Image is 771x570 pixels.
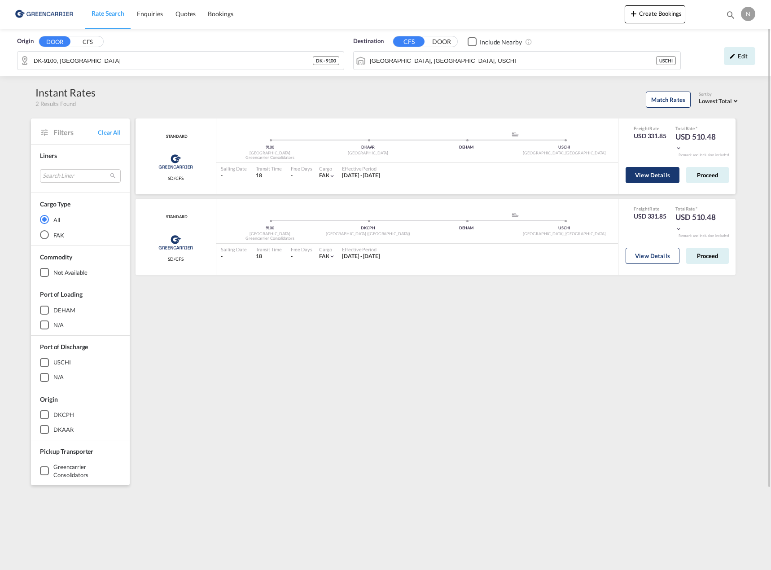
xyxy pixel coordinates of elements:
div: N/A [53,321,64,329]
div: DKAAR [53,425,74,434]
span: Port of Loading [40,290,83,298]
md-checkbox: N/A [40,373,121,382]
div: - [291,253,293,260]
span: Origin [40,395,57,403]
div: Cargo [319,246,336,253]
md-icon: icon-pencil [729,53,736,59]
md-checkbox: DKAAR [40,425,121,434]
div: - [221,172,247,180]
button: Proceed [686,248,729,264]
span: STANDARD [164,214,187,220]
div: Free Days [291,165,312,172]
md-checkbox: Greencarrier Consolidators [40,463,121,479]
div: Cargo [319,165,336,172]
div: DKAAR [319,145,417,150]
span: [DATE] - [DATE] [342,253,380,259]
span: Bookings [208,10,233,18]
md-checkbox: DEHAM [40,306,121,315]
md-icon: icon-chevron-down [675,145,682,151]
div: 01 Oct 2025 - 31 Oct 2025 [342,172,380,180]
button: CFS [393,36,425,47]
div: [GEOGRAPHIC_DATA] [221,231,319,237]
span: Destination [353,37,384,46]
div: Remark and Inclusion included [672,153,736,158]
span: Rate Search [92,9,124,17]
div: 01 Oct 2025 - 31 Oct 2025 [342,253,380,260]
md-icon: icon-chevron-down [675,226,682,232]
md-input-container: Chicago, IL, USCHI [354,52,680,70]
div: 18 [256,253,282,260]
div: DEHAM [53,306,75,314]
div: N/A [53,373,64,381]
span: SD/CFS [168,256,183,262]
span: FAK [319,253,329,259]
span: Subject to Remarks [695,206,697,211]
div: Instant Rates [35,85,96,100]
div: [GEOGRAPHIC_DATA] ([GEOGRAPHIC_DATA]) [319,231,417,237]
div: Freight Rate [634,206,666,212]
button: Match Rates [646,92,691,108]
div: USD 510.48 [675,132,720,153]
div: DKCPH [53,411,74,419]
div: - [291,172,293,180]
span: Pickup Transporter [40,447,93,455]
md-icon: icon-magnify [726,10,736,20]
button: DOOR [426,37,457,47]
div: - [221,253,247,260]
button: View Details [626,167,679,183]
div: USD 331.85 [634,132,666,140]
div: not available [53,268,88,276]
div: Free Days [291,246,312,253]
span: Filters [53,127,98,137]
div: Sailing Date [221,246,247,253]
span: Port of Discharge [40,343,88,351]
div: icon-pencilEdit [724,47,755,65]
span: Origin [17,37,33,46]
div: Effective Period [342,165,380,172]
div: USCHI [53,358,71,366]
div: 18 [256,172,282,180]
div: USCHI [515,145,613,150]
md-icon: icon-chevron-down [329,173,335,179]
span: Clear All [98,128,121,136]
md-checkbox: N/A [40,320,121,329]
div: Freight Rate [634,125,666,132]
md-checkbox: DKCPH [40,410,121,419]
div: Sailing Date [221,165,247,172]
span: FAK [319,172,329,179]
div: DEHAM [417,225,516,231]
span: [DATE] - [DATE] [342,172,380,179]
span: Lowest Total [699,97,732,105]
div: Total Rate [675,125,720,132]
button: CFS [72,37,103,47]
div: Greencarrier Consolidators [53,463,121,479]
button: DOOR [39,36,70,47]
span: Liners [40,152,57,159]
button: icon-plus 400-fgCreate Bookings [625,5,685,23]
input: Search by Port [370,54,656,67]
md-icon: icon-plus 400-fg [628,8,639,19]
span: SD/CFS [168,175,183,181]
md-icon: Unchecked: Ignores neighbouring ports when fetching rates.Checked : Includes neighbouring ports w... [525,38,532,45]
div: Transit Time [256,246,282,253]
div: Greencarrier Consolidators [221,155,319,161]
div: Include Nearby [480,38,522,47]
span: 9100 [266,145,275,149]
div: Sort by [699,92,740,97]
span: DK - 9100 [316,57,336,64]
div: USCHI [515,225,613,231]
div: [GEOGRAPHIC_DATA], [GEOGRAPHIC_DATA] [515,150,613,156]
div: USD 331.85 [634,212,666,221]
md-radio-button: FAK [40,230,121,239]
div: [GEOGRAPHIC_DATA] [319,150,417,156]
button: View Details [626,248,679,264]
div: Remark and Inclusion included [672,233,736,238]
span: Quotes [175,10,195,18]
div: Greencarrier Consolidators [221,236,319,241]
input: Search by Door [34,54,313,67]
button: Proceed [686,167,729,183]
img: Greencarrier Consolidators [156,150,196,173]
img: Greencarrier Consolidators [156,231,196,254]
div: Contract / Rate Agreement / Tariff / Spot Pricing Reference Number: STANDARD [164,134,187,140]
div: Total Rate [675,206,720,212]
